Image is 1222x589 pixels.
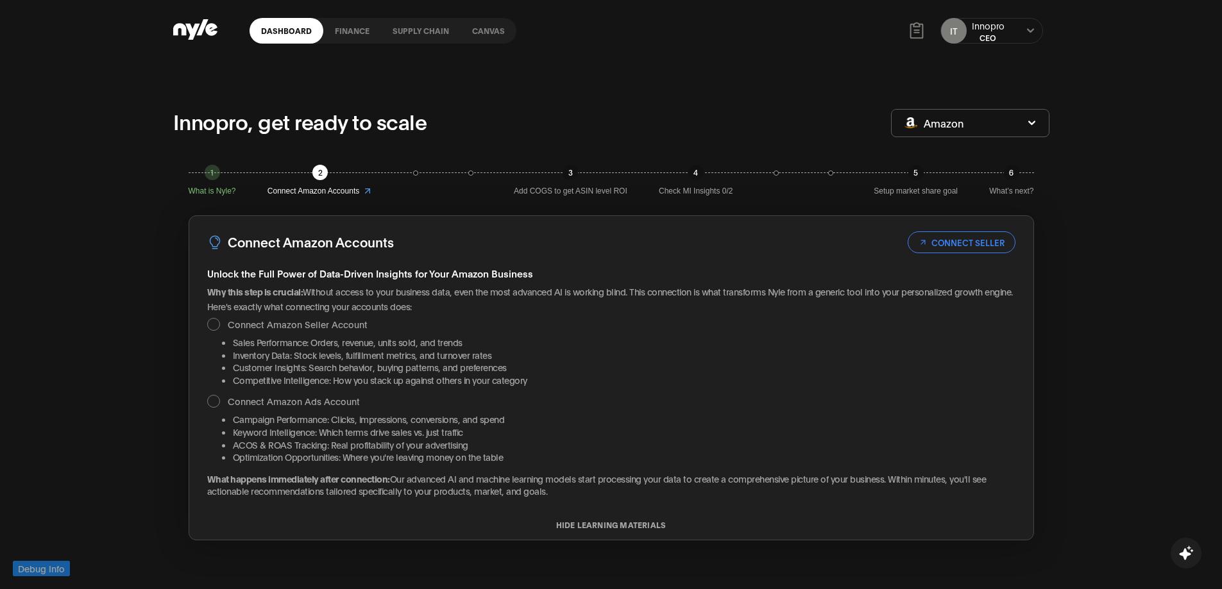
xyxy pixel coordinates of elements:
span: Amazon [924,116,963,130]
li: Sales Performance: Orders, revenue, units sold, and trends [233,336,1015,349]
img: Amazon [904,117,917,128]
li: Inventory Data: Stock levels, fulfillment metrics, and turnover rates [233,349,1015,361]
button: CONNECT SELLER [908,231,1015,253]
button: Debug Info [13,561,70,576]
li: Competitive Intelligence: How you stack up against others in your category [233,374,1015,386]
div: 3 [563,165,578,180]
button: IT [941,18,967,44]
div: 4 [688,165,704,180]
span: What’s next? [989,185,1033,197]
span: Setup market share goal [874,185,958,197]
span: What is Nyle? [189,185,236,197]
p: Our advanced AI and machine learning models start processing your data to create a comprehensive ... [207,472,1015,497]
div: 2 [312,165,328,180]
div: 1 [205,165,220,180]
p: Innopro, get ready to scale [173,106,427,137]
img: LightBulb [207,235,223,250]
button: InnoproCEO [972,19,1005,43]
span: Check MI Insights 0/2 [659,185,733,197]
li: Keyword Intelligence: Which terms drive sales vs. just traffic [233,426,1015,438]
div: 5 [908,165,924,180]
li: Campaign Performance: Clicks, impressions, conversions, and spend [233,413,1015,426]
span: Debug Info [18,561,65,576]
span: Connect Amazon Seller Account [228,318,368,331]
button: HIDE LEARNING MATERIALS [189,520,1033,529]
div: 6 [1004,165,1019,180]
p: Without access to your business data, even the most advanced AI is working blind. This connection... [207,285,1015,298]
span: Add COGS to get ASIN level ROI [514,185,627,197]
span: Connect Amazon Ads Account [228,395,360,408]
li: Optimization Opportunities: Where you're leaving money on the table [233,451,1015,463]
h3: Connect Amazon Accounts [228,232,394,252]
a: Dashboard [250,18,323,44]
strong: Why this step is crucial: [207,285,303,297]
li: ACOS & ROAS Tracking: Real profitability of your advertising [233,438,1015,451]
p: Here's exactly what connecting your accounts does: [207,300,1015,313]
a: Canvas [461,18,516,44]
li: Customer Insights: Search behavior, buying patterns, and preferences [233,361,1015,374]
span: Connect Amazon Accounts [267,185,359,197]
div: CEO [972,32,1005,43]
a: finance [323,18,381,44]
strong: What happens immediately after connection: [207,472,390,485]
div: Innopro [972,19,1005,32]
button: Amazon [891,109,1049,137]
a: Supply chain [381,18,461,44]
h4: Unlock the Full Power of Data-Driven Insights for Your Amazon Business [207,266,1015,281]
